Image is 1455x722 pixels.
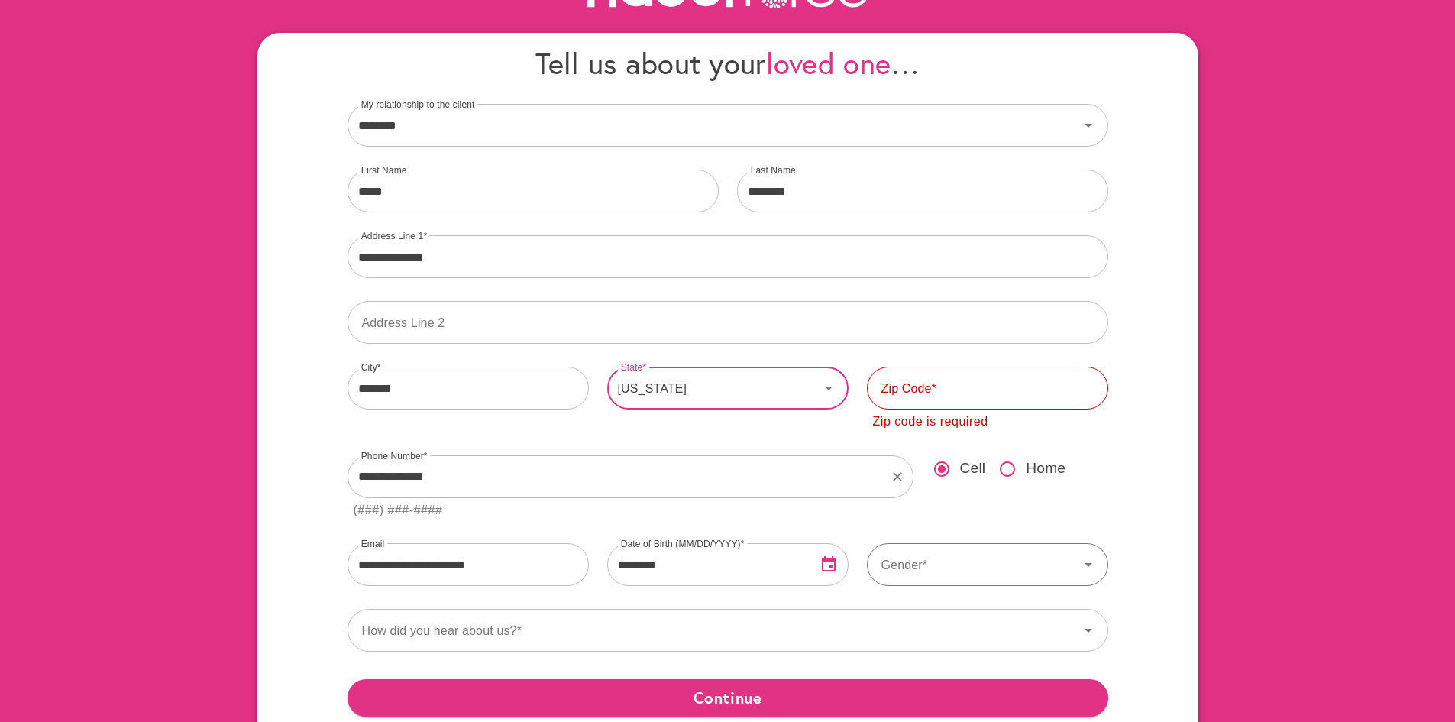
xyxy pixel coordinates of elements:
span: loved one [766,44,891,83]
svg: Icon [820,379,838,397]
span: Home [1026,458,1065,480]
h4: Tell us about your … [348,45,1108,81]
button: Open Date Picker [810,546,847,583]
svg: Icon [1079,116,1098,134]
svg: Icon [1079,555,1098,574]
svg: Icon [1079,621,1098,639]
div: [US_STATE] [607,367,820,410]
span: Continue [360,684,1096,711]
span: Cell [960,458,986,480]
div: (###) ###-#### [354,500,443,521]
div: Zip code is required [873,412,988,432]
button: Continue [348,679,1108,716]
